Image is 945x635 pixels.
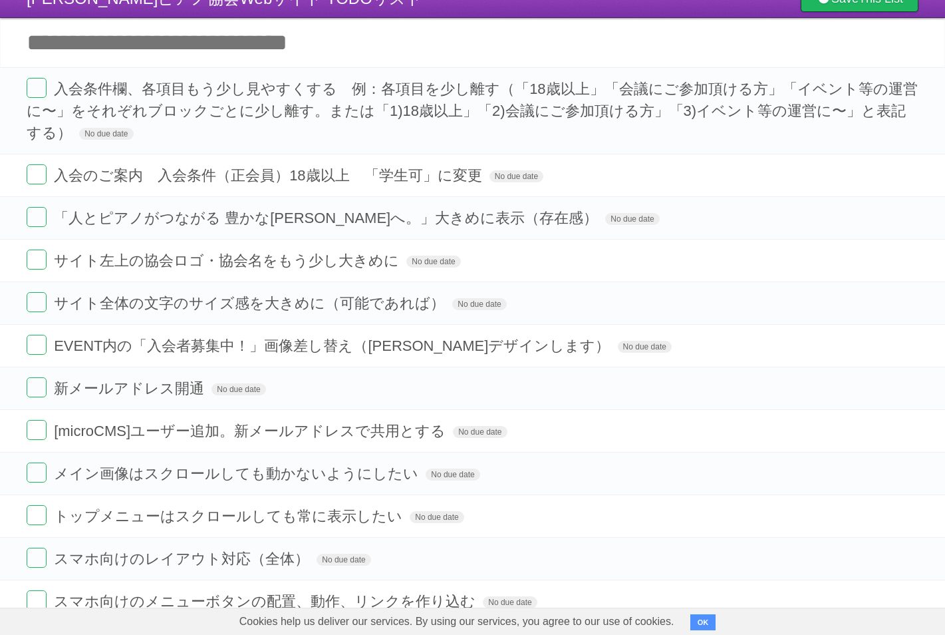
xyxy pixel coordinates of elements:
[211,383,265,395] span: No due date
[54,550,313,567] span: スマホ向けのレイアウト対応（全体）
[27,78,47,98] label: Done
[54,380,207,397] span: 新メールアドレス開通
[27,548,47,568] label: Done
[79,128,133,140] span: No due date
[226,608,688,635] span: Cookies help us deliver our services. By using our services, you agree to our use of cookies.
[410,511,464,523] span: No due date
[489,170,543,182] span: No due date
[27,463,47,483] label: Done
[317,554,370,566] span: No due date
[54,295,448,312] span: サイト全体の文字のサイズ感を大きめに（可能であれば）
[27,207,47,227] label: Done
[27,250,47,270] label: Done
[605,213,659,225] span: No due date
[27,81,918,141] span: 入会条件欄、各項目もう少し見やすくする 例：各項目を少し離す（「18歳以上」「会議にご参加頂ける方」「イベント等の運営に〜」をそれぞれブロックごとに少し離す。または「1)18歳以上」「2)会議に...
[618,341,672,353] span: No due date
[54,252,402,269] span: サイト左上の協会ロゴ・協会名をもう少し大きめに
[54,465,422,482] span: メイン画像はスクロールしても動かないようにしたい
[426,469,479,481] span: No due date
[452,298,506,310] span: No due date
[27,164,47,184] label: Done
[27,420,47,440] label: Done
[690,614,716,630] button: OK
[27,292,47,312] label: Done
[27,590,47,610] label: Done
[54,167,485,184] span: 入会のご案内 入会条件（正会員）18歳以上 「学生可」に変更
[27,505,47,525] label: Done
[54,337,613,354] span: EVENT内の「入会者募集中！」画像差し替え（[PERSON_NAME]デザインします）
[27,335,47,355] label: Done
[54,508,406,525] span: トップメニューはスクロールしても常に表示したい
[54,423,449,439] span: [microCMS]ユーザー追加。新メールアドレスで共用とする
[406,256,460,268] span: No due date
[54,593,479,610] span: スマホ向けのメニューボタンの配置、動作、リンクを作り込む
[54,210,601,226] span: 「人とピアノがつながる 豊かな[PERSON_NAME]へ。」大きめに表示（存在感）
[483,596,537,608] span: No due date
[453,426,507,438] span: No due date
[27,377,47,397] label: Done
